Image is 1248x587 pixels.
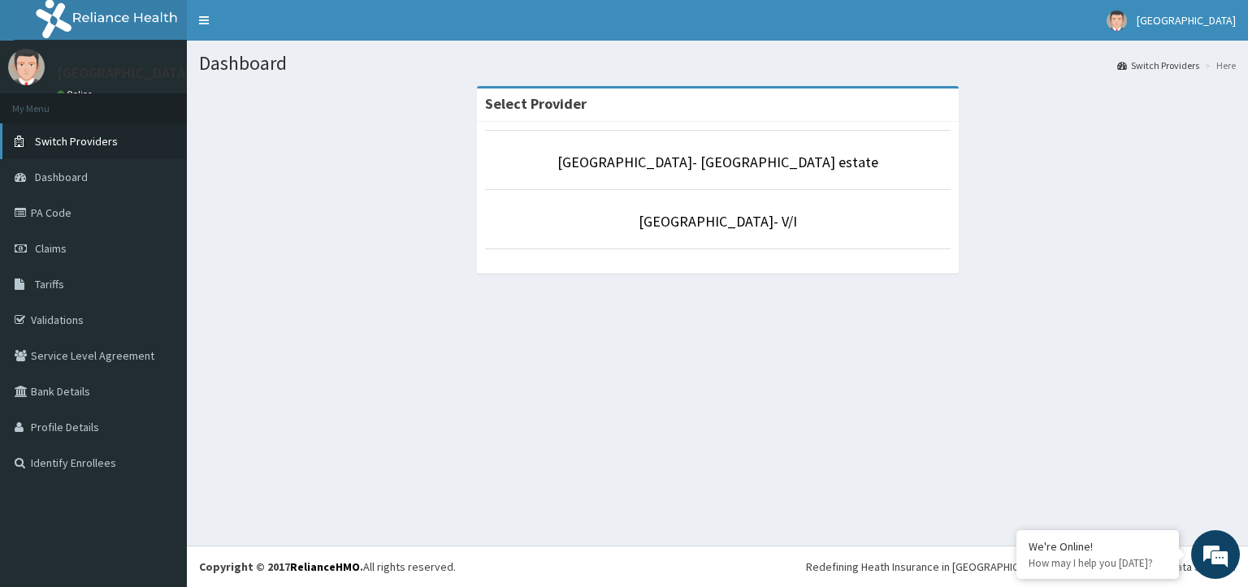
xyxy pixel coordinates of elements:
span: Dashboard [35,170,88,184]
span: [GEOGRAPHIC_DATA] [1137,13,1236,28]
img: User Image [8,49,45,85]
p: How may I help you today? [1029,556,1167,570]
span: Switch Providers [35,134,118,149]
a: [GEOGRAPHIC_DATA]- V/I [639,212,797,231]
img: User Image [1107,11,1127,31]
a: [GEOGRAPHIC_DATA]- [GEOGRAPHIC_DATA] estate [557,153,878,171]
a: Switch Providers [1117,58,1199,72]
li: Here [1201,58,1236,72]
strong: Select Provider [485,94,587,113]
a: RelianceHMO [290,559,360,574]
h1: Dashboard [199,53,1236,74]
span: Claims [35,241,67,256]
span: Tariffs [35,277,64,291]
p: [GEOGRAPHIC_DATA] [57,66,191,80]
a: Online [57,88,96,100]
footer: All rights reserved. [187,546,1248,587]
div: Redefining Heath Insurance in [GEOGRAPHIC_DATA] using Telemedicine and Data Science! [806,559,1236,575]
div: We're Online! [1029,539,1167,554]
strong: Copyright © 2017 . [199,559,363,574]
